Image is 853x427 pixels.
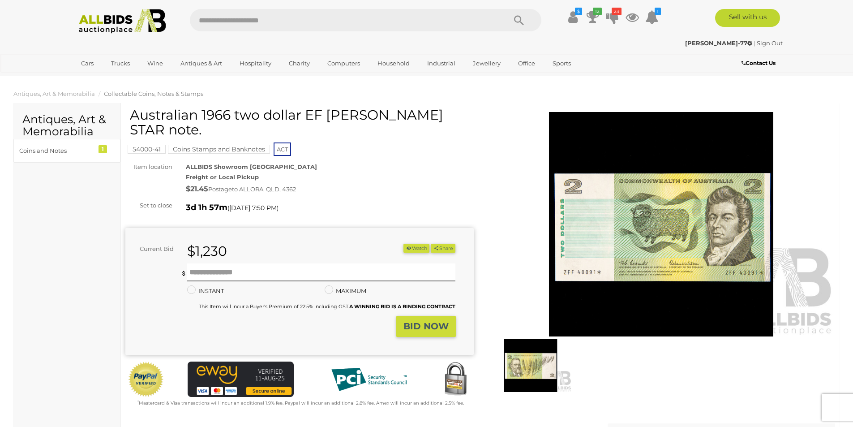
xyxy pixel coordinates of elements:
a: Collectable Coins, Notes & Stamps [104,90,203,97]
a: Antiques, Art & Memorabilia [13,90,95,97]
a: $ [566,9,580,25]
a: Computers [321,56,366,71]
a: 23 [606,9,619,25]
a: Jewellery [467,56,506,71]
img: Australian 1966 two dollar EF Coombs Randall STAR note. [487,112,836,336]
a: Hospitality [234,56,277,71]
i: 23 [612,8,622,15]
a: Cars [75,56,99,71]
li: Watch this item [403,244,429,253]
img: eWAY Payment Gateway [188,362,294,397]
img: Official PayPal Seal [128,362,164,397]
a: Sell with us [715,9,780,27]
div: Postage [186,183,474,196]
mark: 54000-41 [128,145,166,154]
span: to ALLORA, QLD, 4362 [232,185,296,193]
b: Contact Us [742,60,776,66]
strong: $1,230 [187,243,227,259]
span: | [754,39,755,47]
label: INSTANT [187,286,224,296]
img: Secured by Rapid SSL [437,362,473,397]
div: 1 [99,145,107,153]
a: Office [512,56,541,71]
a: 54000-41 [128,146,166,153]
a: Household [372,56,416,71]
span: ACT [274,142,291,156]
a: Coins Stamps and Banknotes [168,146,270,153]
img: Australian 1966 two dollar EF Coombs Randall STAR note. [489,339,572,392]
a: 1 [645,9,659,25]
strong: BID NOW [403,321,449,332]
img: PCI DSS compliant [324,362,414,397]
button: Share [431,244,455,253]
a: Industrial [421,56,461,71]
a: Wine [141,56,169,71]
h1: Australian 1966 two dollar EF [PERSON_NAME] STAR note. [130,108,472,137]
div: Item location [119,162,179,172]
i: 12 [593,8,602,15]
mark: Coins Stamps and Banknotes [168,145,270,154]
div: Current Bid [125,244,180,254]
small: Mastercard & Visa transactions will incur an additional 1.9% fee. Paypal will incur an additional... [137,400,464,406]
button: Watch [403,244,429,253]
img: Allbids.com.au [74,9,171,34]
a: [GEOGRAPHIC_DATA] [75,71,150,86]
strong: $21.45 [186,185,208,193]
button: BID NOW [396,316,456,337]
strong: ALLBIDS Showroom [GEOGRAPHIC_DATA] [186,163,317,170]
a: Charity [283,56,316,71]
span: ( ) [227,204,279,211]
a: 12 [586,9,600,25]
a: Sports [547,56,577,71]
strong: 3d 1h 57m [186,203,227,212]
div: Set to close [119,200,179,211]
div: Coins and Notes [19,146,93,156]
button: Search [497,9,541,31]
small: This Item will incur a Buyer's Premium of 22.5% including GST. [199,303,455,310]
a: Antiques & Art [175,56,228,71]
a: Trucks [105,56,136,71]
a: Coins and Notes 1 [13,139,120,163]
b: A WINNING BID IS A BINDING CONTRACT [349,303,455,310]
a: Contact Us [742,58,778,68]
strong: Freight or Local Pickup [186,173,259,181]
a: [PERSON_NAME]-77 [685,39,754,47]
span: [DATE] 7:50 PM [229,204,277,212]
label: MAXIMUM [325,286,366,296]
h2: Antiques, Art & Memorabilia [22,113,111,138]
i: 1 [655,8,661,15]
strong: [PERSON_NAME]-77 [685,39,752,47]
a: Sign Out [757,39,783,47]
i: $ [575,8,582,15]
